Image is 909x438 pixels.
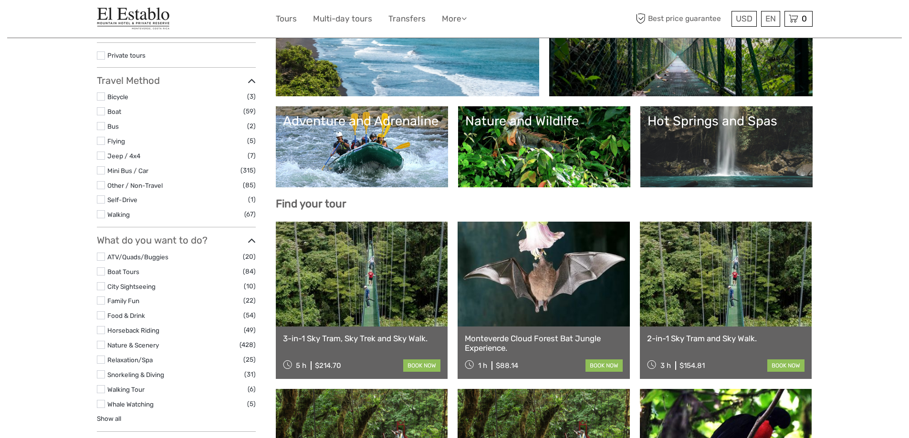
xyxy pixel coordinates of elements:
[679,361,705,370] div: $154.81
[107,152,140,160] a: Jeep / 4x4
[283,113,441,180] a: Adventure and Adrenaline
[107,253,168,261] a: ATV/Quads/Buggies
[244,281,256,292] span: (10)
[243,106,256,117] span: (59)
[107,268,139,275] a: Boat Tours
[243,180,256,191] span: (85)
[243,266,256,277] span: (84)
[240,165,256,176] span: (315)
[248,384,256,395] span: (6)
[107,137,125,145] a: Flying
[283,22,532,89] a: Coasts and Beaches
[247,398,256,409] span: (5)
[97,75,256,86] h3: Travel Method
[107,400,154,408] a: Whale Watching
[247,91,256,102] span: (3)
[585,359,623,372] a: book now
[296,361,306,370] span: 5 h
[465,334,623,353] a: Monteverde Cloud Forest Bat Jungle Experience.
[244,369,256,380] span: (31)
[247,121,256,132] span: (2)
[244,325,256,336] span: (49)
[634,11,729,27] span: Best price guarantee
[313,12,372,26] a: Multi-day tours
[767,359,805,372] a: book now
[107,312,145,319] a: Food & Drink
[97,415,121,422] a: Show all
[107,211,130,218] a: Walking
[465,113,623,129] div: Nature and Wildlife
[107,283,156,290] a: City Sightseeing
[442,12,467,26] a: More
[243,295,256,306] span: (22)
[556,22,805,89] a: Ecotourism
[244,209,256,220] span: (67)
[403,359,440,372] a: book now
[800,14,808,23] span: 0
[283,334,441,343] a: 3-in-1 Sky Tram, Sky Trek and Sky Walk.
[107,371,164,378] a: Snorkeling & Diving
[107,341,159,349] a: Nature & Scenery
[660,361,671,370] span: 3 h
[736,14,752,23] span: USD
[283,113,441,129] div: Adventure and Adrenaline
[465,113,623,180] a: Nature and Wildlife
[648,113,805,129] div: Hot Springs and Spas
[247,135,256,146] span: (5)
[107,51,146,59] a: Private tours
[243,310,256,321] span: (54)
[248,150,256,161] span: (7)
[276,12,297,26] a: Tours
[240,339,256,350] span: (428)
[107,386,145,393] a: Walking Tour
[243,354,256,365] span: (25)
[388,12,426,26] a: Transfers
[107,108,121,115] a: Boat
[276,197,346,210] b: Find your tour
[107,356,153,364] a: Relaxation/Spa
[107,182,163,189] a: Other / Non-Travel
[107,297,139,305] a: Family Fun
[97,234,256,246] h3: What do you want to do?
[248,194,256,205] span: (1)
[107,167,148,174] a: Mini Bus / Car
[107,196,137,204] a: Self-Drive
[97,7,170,31] img: El Establo Mountain Hotel
[107,122,119,130] a: Bus
[478,361,487,370] span: 1 h
[243,251,256,262] span: (20)
[496,361,518,370] div: $88.14
[107,326,159,334] a: Horseback Riding
[647,334,805,343] a: 2-in-1 Sky Tram and Sky Walk.
[648,113,805,180] a: Hot Springs and Spas
[761,11,780,27] div: EN
[107,93,128,101] a: Bicycle
[315,361,341,370] div: $214.70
